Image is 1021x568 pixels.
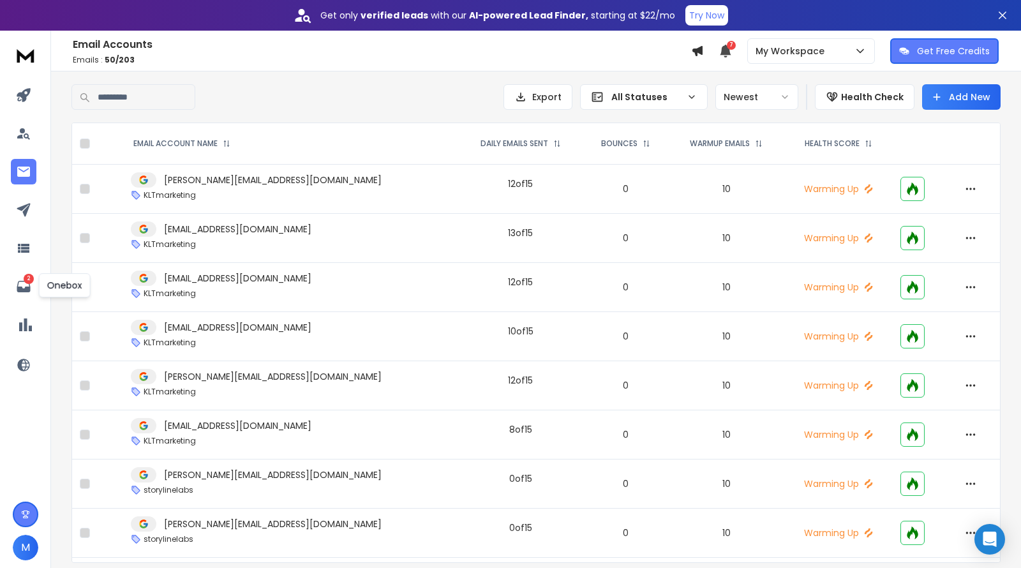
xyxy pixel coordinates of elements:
[974,524,1005,555] div: Open Intercom Messenger
[11,274,36,299] a: 2
[669,263,784,312] td: 10
[39,273,91,297] div: Onebox
[669,214,784,263] td: 10
[669,509,784,558] td: 10
[13,535,38,560] button: M
[508,276,533,288] div: 12 of 15
[815,84,914,110] button: Health Check
[164,468,382,481] p: [PERSON_NAME][EMAIL_ADDRESS][DOMAIN_NAME]
[690,138,750,149] p: WARMUP EMAILS
[164,174,382,186] p: [PERSON_NAME][EMAIL_ADDRESS][DOMAIN_NAME]
[164,223,311,235] p: [EMAIL_ADDRESS][DOMAIN_NAME]
[917,45,990,57] p: Get Free Credits
[509,423,532,436] div: 8 of 15
[590,428,661,441] p: 0
[791,232,885,244] p: Warming Up
[164,370,382,383] p: [PERSON_NAME][EMAIL_ADDRESS][DOMAIN_NAME]
[24,274,34,284] p: 2
[164,518,382,530] p: [PERSON_NAME][EMAIL_ADDRESS][DOMAIN_NAME]
[590,183,661,195] p: 0
[73,37,691,52] h1: Email Accounts
[669,361,784,410] td: 10
[105,54,135,65] span: 50 / 203
[13,43,38,67] img: logo
[133,138,230,149] div: EMAIL ACCOUNT NAME
[791,281,885,294] p: Warming Up
[164,321,311,334] p: [EMAIL_ADDRESS][DOMAIN_NAME]
[508,325,533,338] div: 10 of 15
[144,190,196,200] p: KLTmarketing
[791,428,885,441] p: Warming Up
[503,84,572,110] button: Export
[481,138,548,149] p: DAILY EMAILS SENT
[669,460,784,509] td: 10
[791,477,885,490] p: Warming Up
[685,5,728,26] button: Try Now
[144,239,196,250] p: KLTmarketing
[841,91,904,103] p: Health Check
[791,330,885,343] p: Warming Up
[669,312,784,361] td: 10
[320,9,675,22] p: Get only with our starting at $22/mo
[791,183,885,195] p: Warming Up
[590,379,661,392] p: 0
[590,281,661,294] p: 0
[144,288,196,299] p: KLTmarketing
[590,330,661,343] p: 0
[144,338,196,348] p: KLTmarketing
[144,436,196,446] p: KLTmarketing
[715,84,798,110] button: Newest
[144,485,193,495] p: storylinelabs
[689,9,724,22] p: Try Now
[890,38,999,64] button: Get Free Credits
[791,527,885,539] p: Warming Up
[144,534,193,544] p: storylinelabs
[508,374,533,387] div: 12 of 15
[669,410,784,460] td: 10
[164,272,311,285] p: [EMAIL_ADDRESS][DOMAIN_NAME]
[509,472,532,485] div: 0 of 15
[756,45,830,57] p: My Workspace
[73,55,691,65] p: Emails :
[727,41,736,50] span: 7
[144,387,196,397] p: KLTmarketing
[601,138,637,149] p: BOUNCES
[508,177,533,190] div: 12 of 15
[805,138,860,149] p: HEALTH SCORE
[611,91,682,103] p: All Statuses
[669,165,784,214] td: 10
[361,9,428,22] strong: verified leads
[508,227,533,239] div: 13 of 15
[164,419,311,432] p: [EMAIL_ADDRESS][DOMAIN_NAME]
[590,527,661,539] p: 0
[509,521,532,534] div: 0 of 15
[469,9,588,22] strong: AI-powered Lead Finder,
[590,477,661,490] p: 0
[922,84,1001,110] button: Add New
[590,232,661,244] p: 0
[791,379,885,392] p: Warming Up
